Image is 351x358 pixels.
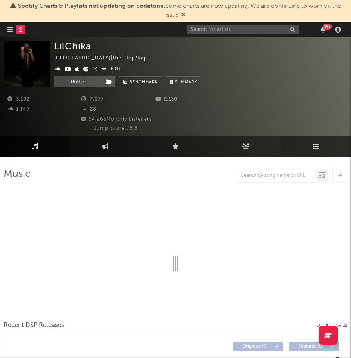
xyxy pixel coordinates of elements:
[166,76,201,87] button: Summary
[316,323,347,328] button: Export CSV
[94,126,138,131] span: Jump Score: 78.8
[111,65,121,74] button: Edit
[81,107,96,112] span: 28
[323,24,332,30] div: 99 +
[237,173,316,179] input: Search by song name or URL
[187,25,299,34] input: Search for artists
[7,97,29,102] span: 3,102
[294,344,328,349] span: Features ( 0 )
[155,97,177,102] span: 2,130
[289,342,339,351] button: Features(0)
[119,76,162,87] a: Benchmark
[7,107,29,112] span: 1,149
[233,342,283,351] button: Originals(0)
[81,97,104,102] span: 7,077
[181,12,186,18] span: Dismiss
[80,117,152,122] span: 64,965 Monthly Listeners
[18,3,341,18] span: : Some charts are now updating. We are continuing to work on the issue
[54,76,101,87] button: Track
[320,27,326,33] button: 99+
[238,344,272,349] span: Originals ( 0 )
[4,321,64,330] span: Recent DSP Releases
[54,41,91,52] div: LilChika
[54,54,156,63] div: [GEOGRAPHIC_DATA] | Hip-Hop/Rap
[175,80,197,84] span: Summary
[130,78,158,87] span: Benchmark
[18,3,164,9] span: Spotify Charts & Playlists not updating on Sodatone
